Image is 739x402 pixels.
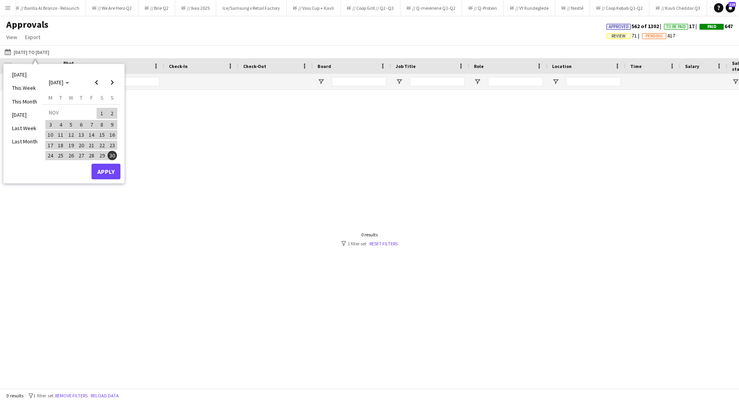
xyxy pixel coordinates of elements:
span: 2 [108,108,117,119]
span: 225 [728,2,736,7]
button: Remove filters [54,391,89,400]
button: 07-11-2025 [86,120,97,130]
button: Apply [91,164,120,179]
span: Date [16,63,27,69]
span: View [6,34,17,41]
button: Open Filter Menu [732,78,739,85]
span: 18 [56,141,66,150]
span: 417 [642,32,675,39]
button: Next month [104,75,120,90]
button: 27-11-2025 [76,150,86,161]
input: Role Filter Input [488,77,543,86]
button: 19-11-2025 [66,140,76,150]
span: 16 [108,130,117,139]
span: T [59,94,62,101]
button: Open Filter Menu [396,78,403,85]
span: Location [552,63,572,69]
span: 7 [87,120,96,129]
span: Board [317,63,331,69]
span: 21 [87,141,96,150]
input: Location Filter Input [566,77,621,86]
span: Review [612,34,626,39]
span: 12 [66,130,76,139]
span: Name [95,63,107,69]
span: S [100,94,104,101]
span: Role [474,63,484,69]
button: 04-11-2025 [56,120,66,130]
span: 1 [97,108,107,119]
a: Reset filters [369,241,398,247]
div: 1 filter set [341,241,398,247]
button: 10-11-2025 [45,130,56,140]
span: 26 [66,151,76,160]
button: Choose month and year [46,75,72,89]
span: Pending [646,34,663,39]
span: To Be Paid [666,24,686,29]
span: T [80,94,83,101]
span: Approved [609,24,629,29]
span: 17 [46,141,55,150]
span: Check-In [169,63,188,69]
span: Time [630,63,642,69]
span: 9 [108,120,117,129]
span: 14 [87,130,96,139]
span: 27 [77,151,86,160]
li: Last Week [7,121,42,135]
span: 30 [108,151,117,160]
button: 02-11-2025 [107,107,117,120]
span: S [111,94,114,101]
button: 08-11-2025 [97,120,107,130]
button: 01-11-2025 [97,107,107,120]
button: 21-11-2025 [86,140,97,150]
span: Paid [707,24,716,29]
button: 25-11-2025 [56,150,66,161]
button: RF // Kavli Cheddar Q3 [649,0,707,16]
button: 22-11-2025 [97,140,107,150]
span: 22 [97,141,107,150]
a: Export [22,32,43,42]
span: W [69,94,73,101]
li: This Week [7,81,42,95]
button: 28-11-2025 [86,150,97,161]
button: RF // We Are Hero Q2 [86,0,138,16]
button: Reload data [89,391,120,400]
button: 30-11-2025 [107,150,117,161]
li: This Month [7,95,42,108]
span: Salary [685,63,699,69]
span: 6 [77,120,86,129]
span: 17 [664,23,700,30]
input: Job Title Filter Input [410,77,465,86]
button: 26-11-2025 [66,150,76,161]
button: RF // Coop Grill // Q2 -Q3 [341,0,400,16]
span: 13 [77,130,86,139]
span: 71 [606,32,642,39]
button: 16-11-2025 [107,130,117,140]
button: 20-11-2025 [76,140,86,150]
span: 28 [87,151,96,160]
button: [DATE] to [DATE] [3,47,51,57]
button: 03-11-2025 [45,120,56,130]
td: NOV [45,107,97,120]
li: [DATE] [7,108,42,121]
span: F [90,94,93,101]
button: 15-11-2025 [97,130,107,140]
span: M [48,94,52,101]
span: 10 [46,130,55,139]
span: Export [25,34,40,41]
span: 23 [108,141,117,150]
button: 09-11-2025 [107,120,117,130]
span: 1 filter set [33,393,54,398]
input: Column with Header Selection [5,63,12,70]
input: Board Filter Input [332,77,386,86]
span: 5 [66,120,76,129]
button: RF // Voss Cup + Kavli [287,0,341,16]
span: 25 [56,151,66,160]
button: 05-11-2025 [66,120,76,130]
span: 3 [46,120,55,129]
span: 29 [97,151,107,160]
li: Last Month [7,135,42,148]
span: 19 [66,141,76,150]
span: [DATE] [49,79,63,86]
span: 15 [97,130,107,139]
button: 14-11-2025 [86,130,97,140]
